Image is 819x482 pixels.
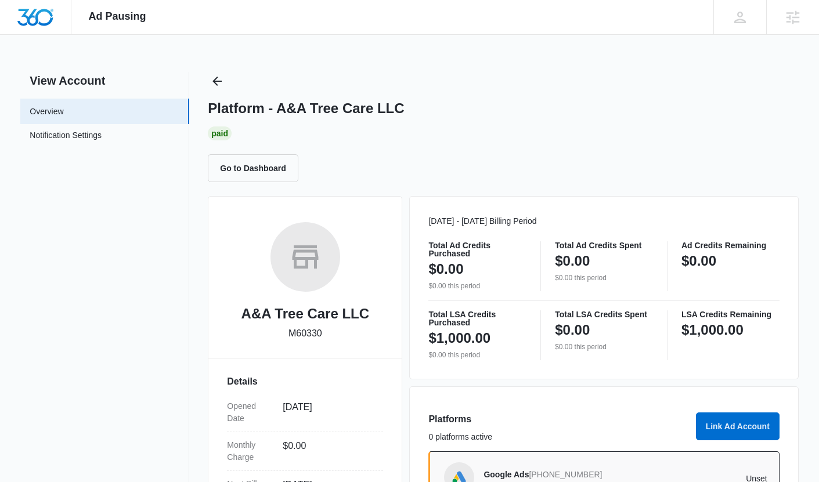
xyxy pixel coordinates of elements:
p: Total Ad Credits Purchased [428,241,526,258]
button: Go to Dashboard [208,154,298,182]
h3: Platforms [428,412,688,426]
button: Back [208,72,226,90]
h3: Details [227,375,383,389]
p: $0.00 [555,252,590,270]
dt: Monthly Charge [227,439,273,463]
dd: [DATE] [283,400,374,425]
span: [PHONE_NUMBER] [529,470,602,479]
p: $1,000.00 [681,321,744,339]
h2: View Account [20,72,189,89]
h1: Platform - A&A Tree Care LLC [208,100,404,117]
p: Total LSA Credits Spent [555,310,653,318]
div: Monthly Charge$0.00 [227,432,383,471]
p: $0.00 [428,260,463,278]
dd: $0.00 [283,439,374,463]
p: LSA Credits Remaining [681,310,780,318]
span: Ad Pausing [89,10,146,23]
p: Total LSA Credits Purchased [428,310,526,327]
h2: A&A Tree Care LLC [241,303,370,324]
a: Notification Settings [30,129,102,144]
span: Google Ads [484,470,529,479]
div: Paid [208,126,232,140]
dt: Opened Date [227,400,273,425]
p: $0.00 [555,321,590,339]
a: Go to Dashboard [208,163,305,173]
p: $0.00 this period [428,281,526,291]
p: $1,000.00 [428,329,490,347]
p: 0 platforms active [428,431,688,443]
div: Opened Date[DATE] [227,393,383,432]
p: [DATE] - [DATE] Billing Period [428,215,779,227]
p: M60330 [288,327,322,340]
p: $0.00 this period [428,350,526,360]
p: $0.00 this period [555,273,653,283]
p: $0.00 [681,252,716,270]
p: Ad Credits Remaining [681,241,780,249]
a: Overview [30,106,63,118]
button: Link Ad Account [696,412,780,440]
p: $0.00 this period [555,342,653,352]
p: Total Ad Credits Spent [555,241,653,249]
